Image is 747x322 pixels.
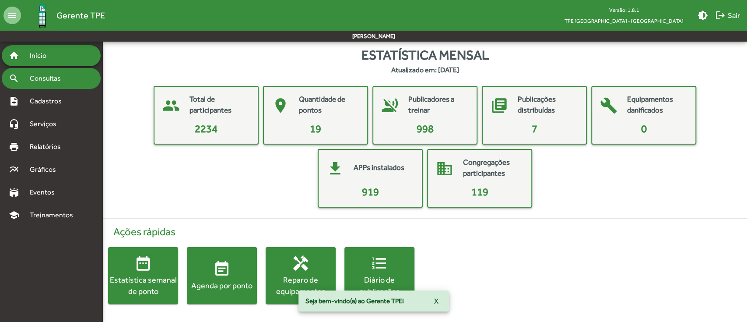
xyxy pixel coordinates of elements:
[322,156,348,182] mat-icon: get_app
[9,96,19,106] mat-icon: note_add
[558,15,691,26] span: TPE [GEOGRAPHIC_DATA] - [GEOGRAPHIC_DATA]
[266,274,336,296] div: Reparo de equipamentos
[9,73,19,84] mat-icon: search
[434,293,438,309] span: X
[310,123,321,134] span: 19
[344,247,414,304] button: Diário de publicações
[391,65,459,75] strong: Atualizado em: [DATE]
[267,92,294,119] mat-icon: place
[56,8,105,22] span: Gerente TPE
[108,274,178,296] div: Estatística semanal de ponto
[371,255,388,272] mat-icon: format_list_numbered
[134,255,152,272] mat-icon: date_range
[25,50,59,61] span: Início
[9,210,19,220] mat-icon: school
[9,50,19,61] mat-icon: home
[9,164,19,175] mat-icon: multiline_chart
[213,260,231,278] mat-icon: event_note
[292,255,309,272] mat-icon: handyman
[715,7,740,23] span: Sair
[195,123,217,134] span: 2234
[417,123,434,134] span: 998
[558,4,691,15] div: Versão: 1.8.1
[25,164,68,175] span: Gráficos
[408,94,468,116] mat-card-title: Publicadores a treinar
[266,247,336,304] button: Reparo de equipamentos
[9,119,19,129] mat-icon: headset_mic
[627,94,687,116] mat-card-title: Equipamentos danificados
[354,162,404,173] mat-card-title: APPs instalados
[108,247,178,304] button: Estatística semanal de ponto
[377,92,403,119] mat-icon: voice_over_off
[9,187,19,198] mat-icon: stadium
[189,94,249,116] mat-card-title: Total de participantes
[641,123,647,134] span: 0
[158,92,184,119] mat-icon: people
[25,187,67,198] span: Eventos
[427,293,445,309] button: X
[518,94,577,116] mat-card-title: Publicações distribuídas
[9,142,19,152] mat-icon: print
[25,73,72,84] span: Consultas
[463,157,523,179] mat-card-title: Congregações participantes
[596,92,622,119] mat-icon: build
[431,156,458,182] mat-icon: domain
[4,7,21,24] mat-icon: menu
[28,1,56,30] img: Logo
[108,226,742,238] h4: Ações rápidas
[344,274,414,296] div: Diário de publicações
[361,45,489,65] span: Estatística mensal
[25,142,72,152] span: Relatórios
[25,210,84,220] span: Treinamentos
[25,119,68,129] span: Serviços
[471,186,488,198] span: 119
[715,10,726,21] mat-icon: logout
[187,280,257,291] div: Agenda por ponto
[187,247,257,304] button: Agenda por ponto
[698,10,708,21] mat-icon: brightness_medium
[486,92,512,119] mat-icon: library_books
[25,96,73,106] span: Cadastros
[21,1,105,30] a: Gerente TPE
[305,297,404,305] span: Seja bem-vindo(a) ao Gerente TPE!
[532,123,537,134] span: 7
[299,94,358,116] mat-card-title: Quantidade de pontos
[712,7,743,23] button: Sair
[362,186,379,198] span: 919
